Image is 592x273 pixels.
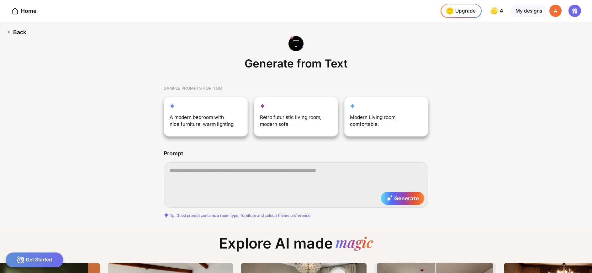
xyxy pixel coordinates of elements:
[335,235,373,252] div: magic
[350,114,415,131] div: Modern Living room, comfortable.
[170,114,235,131] div: A modern bedroom with nice furniture, warm lighting
[164,150,183,157] div: Prompt
[444,5,455,16] img: upgrade-nav-btn-icon.gif
[170,104,175,109] img: reimagine-star-icon.svg
[350,104,355,109] img: customization-star-icon.svg
[549,5,562,17] div: A
[164,80,429,97] div: SAMPLE PROMPTS FOR YOU
[164,213,429,218] div: Tip: Good prompt contains a room type, furniture and colour/ theme preference
[386,195,419,201] span: Generate
[500,8,504,14] span: 4
[288,36,304,51] img: generate-from-text-icon.svg
[260,104,265,109] img: fill-up-your-space-star-icon.svg
[11,7,36,15] div: Home
[213,235,379,258] div: Explore AI made
[6,252,64,267] div: Get Started
[511,5,546,17] div: My designs
[444,5,475,16] div: Upgrade
[260,114,325,131] div: Retro futuristic living room, modern sofa
[242,55,350,75] div: Generate from Text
